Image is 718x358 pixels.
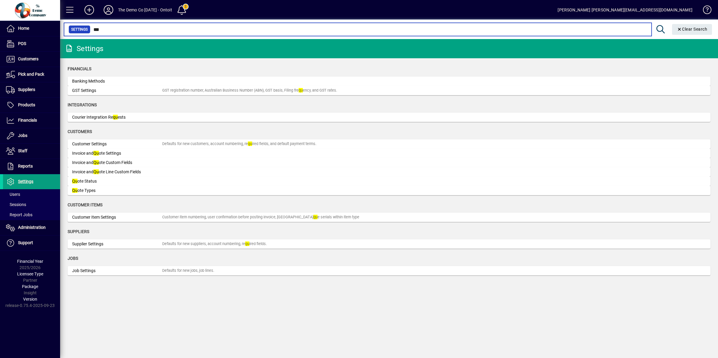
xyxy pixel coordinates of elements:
[162,241,267,247] div: Defaults for new suppliers, account numbering, re ired fields.
[68,266,710,275] a: Job SettingsDefaults for new jobs, job lines.
[6,202,26,207] span: Sessions
[68,86,710,95] a: GST SettingsGST registration number, Australian Business Number (ABN), GST basis, Filing frequenc...
[3,82,60,97] a: Suppliers
[3,21,60,36] a: Home
[18,72,44,77] span: Pick and Pack
[68,202,102,207] span: Customer Items
[313,215,318,219] em: qu
[68,66,91,71] span: Financials
[68,139,710,149] a: Customer SettingsDefaults for new customers, account numbering, required fields, and default paym...
[672,24,712,35] button: Clear
[72,178,162,184] div: ote Status
[17,272,43,276] span: Licensee Type
[72,150,162,156] div: Invoice and ote Settings
[72,87,162,94] div: GST Settings
[17,259,43,264] span: Financial Year
[6,192,20,197] span: Users
[68,77,710,86] a: Banking Methods
[3,199,60,210] a: Sessions
[68,129,92,134] span: Customers
[18,41,26,46] span: POS
[18,148,27,153] span: Staff
[93,160,99,165] em: Qu
[80,5,99,15] button: Add
[18,225,46,230] span: Administration
[162,88,337,93] div: GST registration number, Australian Business Number (ABN), GST basis, Filing fre ency, and GST ra...
[18,26,29,31] span: Home
[3,144,60,159] a: Staff
[698,1,710,21] a: Knowledge Base
[3,220,60,235] a: Administration
[18,102,35,107] span: Products
[72,188,78,193] em: Qu
[68,239,710,249] a: Supplier SettingsDefaults for new suppliers, account numbering, required fields.
[72,214,162,220] div: Customer Item Settings
[93,169,99,174] em: Qu
[3,52,60,67] a: Customers
[558,5,692,15] div: [PERSON_NAME] [PERSON_NAME][EMAIL_ADDRESS][DOMAIN_NAME]
[248,141,252,146] em: qu
[677,27,707,32] span: Clear Search
[3,67,60,82] a: Pick and Pack
[3,159,60,174] a: Reports
[99,5,118,15] button: Profile
[162,141,316,147] div: Defaults for new customers, account numbering, re ired fields, and default payment terms.
[72,141,162,147] div: Customer Settings
[72,78,162,84] div: Banking Methods
[299,88,303,93] em: qu
[113,115,118,120] em: qu
[93,151,99,156] em: Qu
[72,187,162,194] div: ote Types
[3,189,60,199] a: Users
[245,241,249,246] em: qu
[18,240,33,245] span: Support
[3,36,60,51] a: POS
[18,179,33,184] span: Settings
[71,26,88,32] span: Settings
[118,5,172,15] div: The Demo Co [DATE] - Ontoit
[72,241,162,247] div: Supplier Settings
[72,169,162,175] div: Invoice and ote Line Custom Fields
[18,87,35,92] span: Suppliers
[68,213,710,222] a: Customer Item SettingsCustomer item numbering, user confirmation before posting invoice, [GEOGRAP...
[18,133,27,138] span: Jobs
[68,229,89,234] span: Suppliers
[3,210,60,220] a: Report Jobs
[68,177,710,186] a: Quote Status
[3,113,60,128] a: Financials
[68,102,97,107] span: Integrations
[6,212,32,217] span: Report Jobs
[72,159,162,166] div: Invoice and ote Custom Fields
[23,297,37,302] span: Version
[68,158,710,167] a: Invoice andQuote Custom Fields
[72,179,78,184] em: Qu
[72,268,162,274] div: Job Settings
[68,113,710,122] a: Courier Integration Requests
[3,128,60,143] a: Jobs
[162,214,359,220] div: Customer item numbering, user confirmation before posting invoice, [GEOGRAPHIC_DATA] e serials wi...
[18,118,37,123] span: Financials
[22,284,38,289] span: Package
[3,235,60,250] a: Support
[162,268,214,274] div: Defaults for new jobs, job lines.
[65,44,103,53] div: Settings
[72,114,162,120] div: Courier Integration Re ests
[3,98,60,113] a: Products
[68,256,78,261] span: Jobs
[68,186,710,195] a: Quote Types
[18,164,33,168] span: Reports
[68,167,710,177] a: Invoice andQuote Line Custom Fields
[68,149,710,158] a: Invoice andQuote Settings
[18,56,38,61] span: Customers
